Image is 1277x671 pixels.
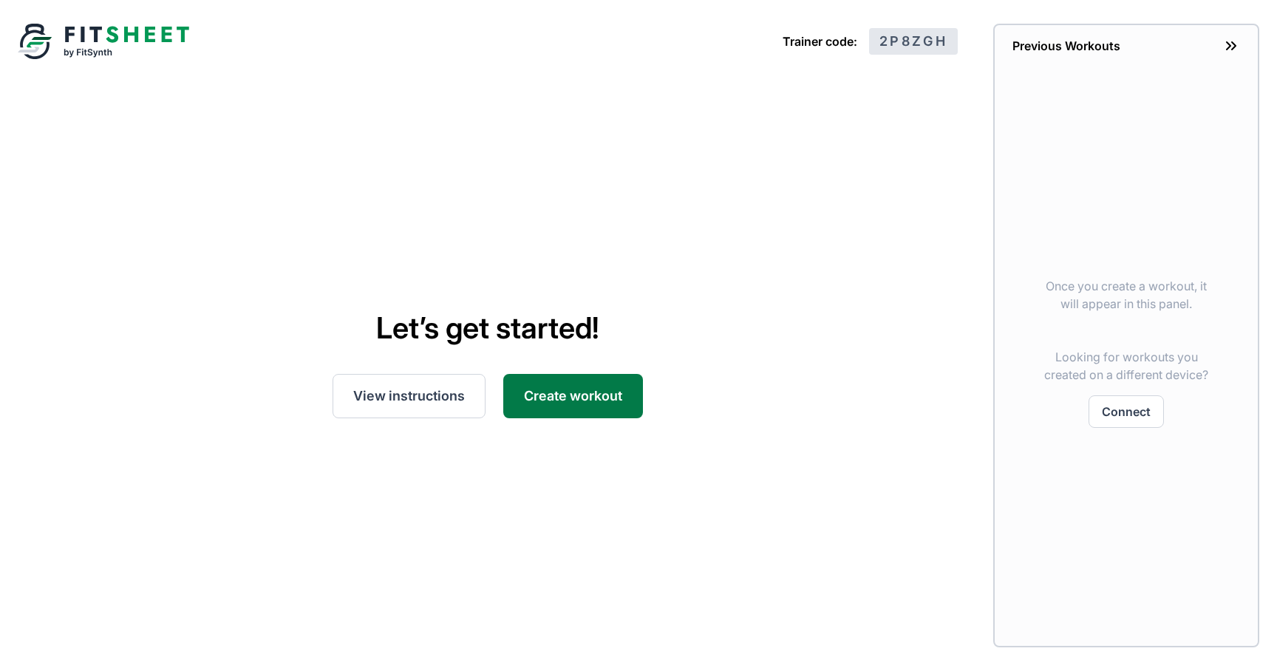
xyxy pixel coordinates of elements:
[1089,395,1164,428] div: Connect
[1036,348,1216,384] span: Looking for workouts you created on a different device?
[503,374,643,418] div: Create workout
[869,28,958,55] span: 2P8ZGH
[333,374,486,418] div: View instructions
[1012,37,1240,59] div: Previous Workouts
[783,24,958,59] div: Trainer code:
[1036,277,1216,313] span: Once you create a workout, it will appear in this panel.
[18,77,958,647] div: Let’s get started!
